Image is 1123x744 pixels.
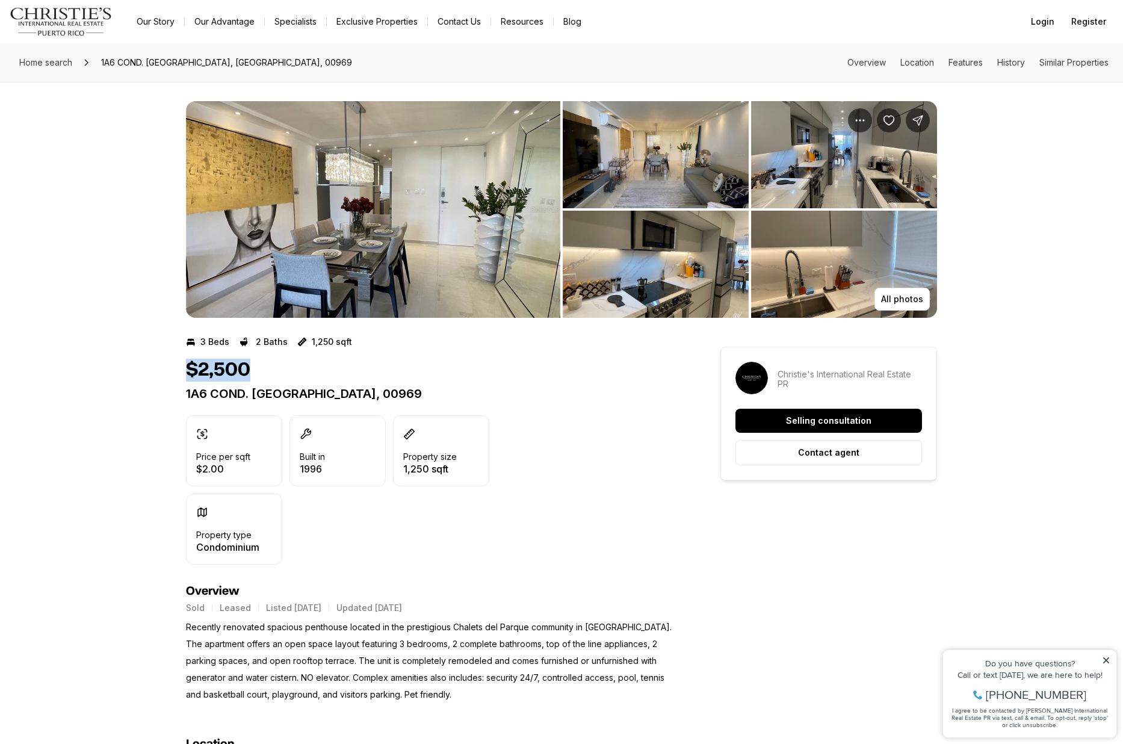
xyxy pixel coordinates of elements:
[336,603,402,613] p: Updated [DATE]
[403,452,457,462] p: Property size
[265,13,326,30] a: Specialists
[906,108,930,132] button: Share Property: 1A6 COND. CHALETS DEL PARQUE
[186,584,677,598] h4: Overview
[196,452,250,462] p: Price per sqft
[127,13,184,30] a: Our Story
[428,13,490,30] button: Contact Us
[403,464,457,474] p: 1,250 sqft
[1039,57,1109,67] a: Skip to: Similar Properties
[786,416,871,426] p: Selling consultation
[751,211,937,318] button: View image gallery
[1071,17,1106,26] span: Register
[881,294,923,304] p: All photos
[196,464,250,474] p: $2.00
[778,370,922,389] p: Christie's International Real Estate PR
[186,603,205,613] p: Sold
[997,57,1025,67] a: Skip to: History
[96,53,357,72] span: 1A6 COND. [GEOGRAPHIC_DATA], [GEOGRAPHIC_DATA], 00969
[735,440,922,465] button: Contact agent
[312,337,352,347] p: 1,250 sqft
[13,27,174,36] div: Do you have questions?
[15,74,172,97] span: I agree to be contacted by [PERSON_NAME] International Real Estate PR via text, call & email. To ...
[847,58,1109,67] nav: Page section menu
[266,603,321,613] p: Listed [DATE]
[327,13,427,30] a: Exclusive Properties
[186,101,560,318] li: 1 of 6
[186,386,677,401] p: 1A6 COND. [GEOGRAPHIC_DATA], 00969
[256,337,288,347] p: 2 Baths
[1024,10,1062,34] button: Login
[563,211,749,318] button: View image gallery
[798,448,859,457] p: Contact agent
[1064,10,1113,34] button: Register
[948,57,983,67] a: Skip to: Features
[491,13,553,30] a: Resources
[10,7,113,36] img: logo
[874,288,930,311] button: All photos
[563,101,749,208] button: View image gallery
[185,13,264,30] a: Our Advantage
[848,108,872,132] button: Property options
[877,108,901,132] button: Save Property: 1A6 COND. CHALETS DEL PARQUE
[186,619,677,703] p: Recently renovated spacious penthouse located in the prestigious Chalets del Parque community in ...
[300,464,325,474] p: 1996
[19,57,72,67] span: Home search
[847,57,886,67] a: Skip to: Overview
[49,57,150,69] span: [PHONE_NUMBER]
[554,13,591,30] a: Blog
[563,101,937,318] li: 2 of 6
[186,101,560,318] button: View image gallery
[196,530,252,540] p: Property type
[1031,17,1054,26] span: Login
[196,542,259,552] p: Condominium
[200,337,229,347] p: 3 Beds
[900,57,934,67] a: Skip to: Location
[300,452,325,462] p: Built in
[220,603,251,613] p: Leased
[13,39,174,47] div: Call or text [DATE], we are here to help!
[735,409,922,433] button: Selling consultation
[751,101,937,208] button: View image gallery
[14,53,77,72] a: Home search
[186,359,250,382] h1: $2,500
[186,101,937,318] div: Listing Photos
